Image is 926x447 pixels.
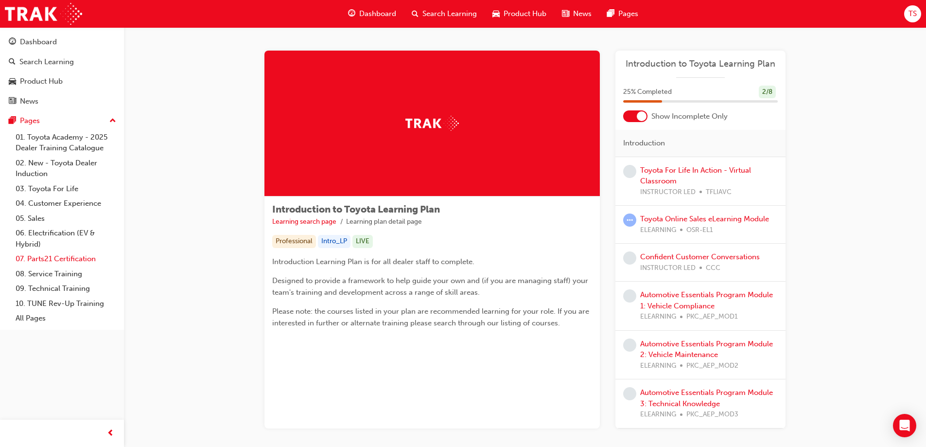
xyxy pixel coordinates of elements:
button: Pages [4,112,120,130]
span: TFLIAVC [706,187,732,198]
span: learningRecordVerb_NONE-icon [623,165,636,178]
span: ELEARNING [640,360,676,372]
a: Toyota Online Sales eLearning Module [640,215,769,223]
span: learningRecordVerb_NONE-icon [623,251,636,265]
span: PKC_AEP_MOD1 [686,311,738,322]
span: PKC_AEP_MOD3 [686,409,738,420]
span: learningRecordVerb_ATTEMPT-icon [623,214,636,227]
a: Search Learning [4,53,120,71]
div: LIVE [352,235,373,248]
span: News [573,8,592,19]
a: Automotive Essentials Program Module 2: Vehicle Maintenance [640,340,773,359]
a: news-iconNews [554,4,599,24]
span: Pages [618,8,638,19]
a: All Pages [12,311,120,326]
div: 2 / 8 [759,86,776,99]
span: pages-icon [9,117,16,125]
span: CCC [706,263,720,274]
span: guage-icon [348,8,355,20]
span: OSR-EL1 [686,225,713,236]
span: Search Learning [422,8,477,19]
span: Introduction Learning Plan is for all dealer staff to complete. [272,257,474,266]
a: Product Hub [4,72,120,90]
span: ELEARNING [640,311,676,322]
span: up-icon [109,115,116,127]
a: News [4,92,120,110]
span: learningRecordVerb_NONE-icon [623,387,636,400]
span: guage-icon [9,38,16,47]
a: Toyota For Life In Action - Virtual Classroom [640,166,751,186]
a: Learning search page [272,217,336,226]
a: Automotive Essentials Program Module 1: Vehicle Compliance [640,290,773,310]
div: Professional [272,235,316,248]
span: Show Incomplete Only [651,111,728,122]
span: learningRecordVerb_NONE-icon [623,339,636,352]
span: search-icon [412,8,419,20]
a: 07. Parts21 Certification [12,251,120,267]
a: 10. TUNE Rev-Up Training [12,296,120,311]
a: 01. Toyota Academy - 2025 Dealer Training Catalogue [12,130,120,156]
a: 08. Service Training [12,267,120,282]
div: Dashboard [20,36,57,48]
span: Introduction to Toyota Learning Plan [272,204,440,215]
span: Designed to provide a framework to help guide your own and (if you are managing staff) your team'... [272,276,590,297]
span: car-icon [492,8,500,20]
img: Trak [5,3,82,25]
a: 09. Technical Training [12,281,120,296]
span: Dashboard [359,8,396,19]
a: 03. Toyota For Life [12,181,120,197]
button: TS [904,5,921,22]
button: DashboardSearch LearningProduct HubNews [4,31,120,112]
li: Learning plan detail page [346,216,422,228]
span: Product Hub [504,8,546,19]
a: Automotive Essentials Program Module 3: Technical Knowledge [640,388,773,408]
span: TS [909,8,917,19]
span: news-icon [9,97,16,106]
a: Introduction to Toyota Learning Plan [623,58,778,70]
span: news-icon [562,8,569,20]
a: car-iconProduct Hub [485,4,554,24]
div: Open Intercom Messenger [893,414,916,437]
a: Dashboard [4,33,120,51]
a: 06. Electrification (EV & Hybrid) [12,226,120,251]
a: guage-iconDashboard [340,4,404,24]
span: pages-icon [607,8,614,20]
a: Confident Customer Conversations [640,252,760,261]
span: PKC_AEP_MOD2 [686,360,738,372]
a: search-iconSearch Learning [404,4,485,24]
span: Introduction [623,138,665,149]
span: Please note: the courses listed in your plan are recommended learning for your role. If you are i... [272,307,591,327]
div: Product Hub [20,76,63,87]
div: Pages [20,115,40,126]
span: INSTRUCTOR LED [640,263,696,274]
span: INSTRUCTOR LED [640,187,696,198]
a: pages-iconPages [599,4,646,24]
div: News [20,96,38,107]
div: Search Learning [19,56,74,68]
a: 04. Customer Experience [12,196,120,211]
span: learningRecordVerb_NONE-icon [623,289,636,303]
span: ELEARNING [640,225,676,236]
a: 02. New - Toyota Dealer Induction [12,156,120,181]
span: prev-icon [107,428,114,440]
span: car-icon [9,77,16,86]
div: Intro_LP [318,235,350,248]
span: 25 % Completed [623,87,672,98]
span: ELEARNING [640,409,676,420]
img: Trak [405,116,459,131]
span: search-icon [9,58,16,67]
a: 05. Sales [12,211,120,226]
